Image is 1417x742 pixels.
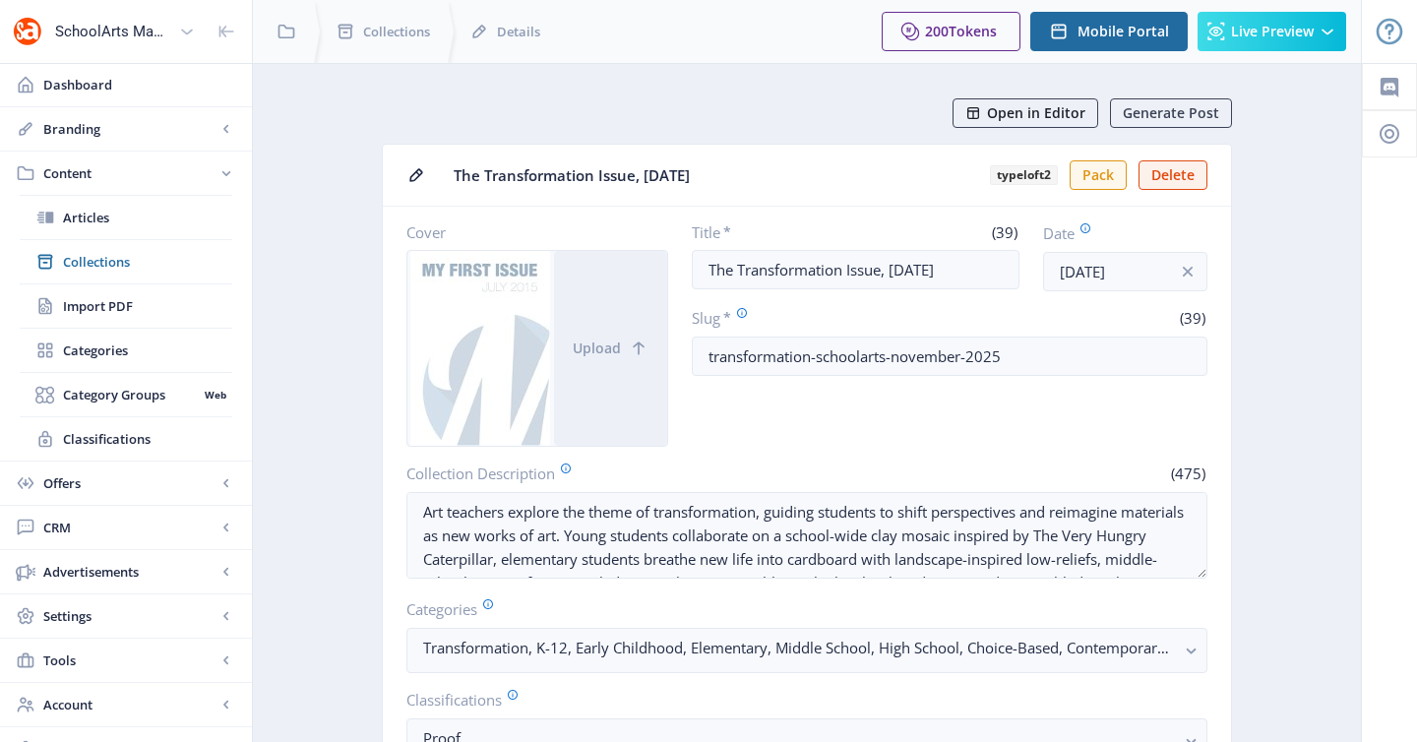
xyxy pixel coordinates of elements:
[454,165,974,186] span: The Transformation Issue, [DATE]
[990,165,1058,185] b: typeloft2
[12,16,43,47] img: properties.app_icon.png
[406,628,1207,673] button: Transformation, K-12, Early Childhood, Elementary, Middle School, High School, Choice-Based, Cont...
[692,337,1208,376] input: this-is-how-a-slug-looks-like
[692,250,1020,289] input: Type Collection Title ...
[1198,12,1346,51] button: Live Preview
[406,598,1192,620] label: Categories
[43,75,236,94] span: Dashboard
[692,307,942,329] label: Slug
[20,284,232,328] a: Import PDF
[43,562,216,582] span: Advertisements
[20,329,232,372] a: Categories
[989,222,1019,242] span: (39)
[363,22,430,41] span: Collections
[63,340,232,360] span: Categories
[63,296,232,316] span: Import PDF
[423,636,1175,659] nb-select-label: Transformation, K-12, Early Childhood, Elementary, Middle School, High School, Choice-Based, Cont...
[573,340,621,356] span: Upload
[1043,252,1207,291] input: Publishing Date
[43,650,216,670] span: Tools
[63,429,232,449] span: Classifications
[406,463,799,484] label: Collection Description
[1030,12,1188,51] button: Mobile Portal
[20,373,232,416] a: Category GroupsWeb
[55,10,171,53] div: SchoolArts Magazine
[406,222,652,242] label: Cover
[1178,262,1198,281] nb-icon: info
[20,196,232,239] a: Articles
[1070,160,1127,190] button: Pack
[43,473,216,493] span: Offers
[198,385,232,404] nb-badge: Web
[43,606,216,626] span: Settings
[987,105,1085,121] span: Open in Editor
[949,22,997,40] span: Tokens
[43,518,216,537] span: CRM
[43,695,216,714] span: Account
[20,240,232,283] a: Collections
[1231,24,1314,39] span: Live Preview
[63,385,198,404] span: Category Groups
[692,222,848,242] label: Title
[953,98,1098,128] button: Open in Editor
[1123,105,1219,121] span: Generate Post
[1168,464,1207,483] span: (475)
[1110,98,1232,128] button: Generate Post
[554,251,667,446] button: Upload
[43,119,216,139] span: Branding
[63,208,232,227] span: Articles
[1078,24,1169,39] span: Mobile Portal
[1139,160,1207,190] button: Delete
[882,12,1020,51] button: 200Tokens
[43,163,216,183] span: Content
[1043,222,1192,244] label: Date
[1168,252,1207,291] button: info
[20,417,232,461] a: Classifications
[63,252,232,272] span: Collections
[1177,308,1207,328] span: (39)
[497,22,540,41] span: Details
